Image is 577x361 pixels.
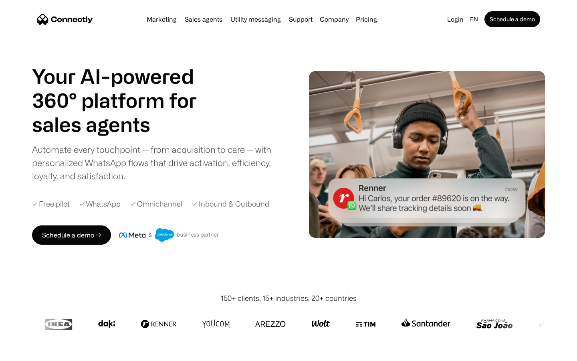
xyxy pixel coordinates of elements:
[8,346,48,358] aside: Language selected: English
[32,64,216,112] h1: Your AI-powered 360° platform for
[353,16,380,22] a: Pricing
[286,16,316,22] a: Support
[32,199,70,209] div: ✓ Free pilot
[227,16,284,22] a: Utility messaging
[221,293,357,304] div: 150+ clients, 15+ industries, 20+ countries
[470,14,478,25] div: en
[79,199,121,209] div: ✓ WhatsApp
[32,225,111,245] a: Schedule a demo →
[192,199,269,209] div: ✓ Inbound & Outbound
[320,14,349,25] div: Company
[32,143,284,183] div: Automate every touchpoint — from acquisition to care — with personalized WhatsApp flows that driv...
[119,228,219,242] img: Meta and Salesforce business partner badge.
[16,347,48,358] ul: Language list
[444,14,467,25] a: Login
[143,16,180,22] a: Marketing
[484,11,540,27] a: Schedule a demo
[182,16,226,22] a: Sales agents
[130,199,182,209] div: ✓ Omnichannel
[32,112,216,136] h1: sales agents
